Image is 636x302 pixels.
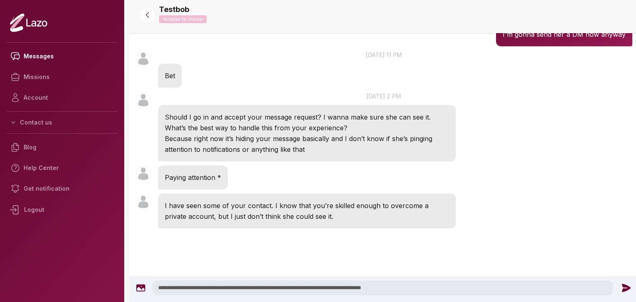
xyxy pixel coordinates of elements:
[165,112,449,122] p: Should I go in and accept your message request? I wanna make sure she can see it.
[7,158,118,178] a: Help Center
[7,87,118,108] a: Account
[165,122,449,133] p: What’s the best way to handle this from your experience?
[7,199,118,221] div: Logout
[7,67,118,87] a: Missions
[165,70,175,81] p: Bet
[159,4,189,15] p: Testbob
[165,133,449,155] p: Because right now it’s hiding your message basically and I don’t know if she’s pinging attention ...
[7,115,118,130] button: Contact us
[7,46,118,67] a: Messages
[503,29,626,40] p: I'm gonna send her a DM now anyway
[7,137,118,158] a: Blog
[136,166,151,181] img: User avatar
[159,15,207,23] p: Validated by checker
[165,172,221,183] p: Paying attention *
[165,200,449,222] p: I have seen some of your contact. I know that you’re skilled enough to overcome a private account...
[136,194,151,209] img: User avatar
[7,178,118,199] a: Get notification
